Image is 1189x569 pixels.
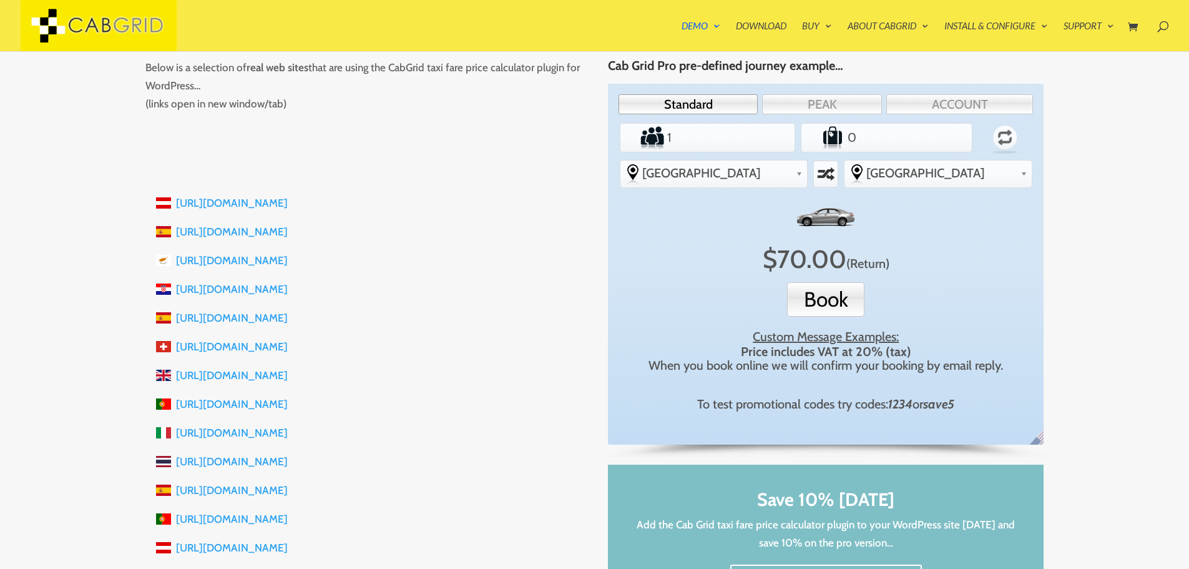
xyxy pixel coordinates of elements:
[665,125,750,150] input: Number of Passengers
[803,125,845,150] label: Number of Suitcases
[21,17,177,31] a: CabGrid Taxi Plugin
[682,21,720,51] a: Demo
[795,199,857,235] img: Standard
[923,397,954,412] em: save5
[176,225,288,238] a: [URL][DOMAIN_NAME]
[176,542,288,554] a: [URL][DOMAIN_NAME]
[176,283,288,295] a: [URL][DOMAIN_NAME]
[866,166,1015,181] span: [GEOGRAPHIC_DATA]
[642,166,791,181] span: [GEOGRAPHIC_DATA]
[620,161,808,186] div: Select the place the starting address falls within
[846,256,889,271] span: Click to switch
[763,244,777,274] span: $
[176,455,288,468] a: [URL][DOMAIN_NAME]
[888,397,913,412] em: 1234
[1027,429,1053,455] span: English
[176,427,288,439] a: [URL][DOMAIN_NAME]
[176,369,288,382] a: [URL][DOMAIN_NAME]
[176,254,288,267] a: [URL][DOMAIN_NAME]
[633,490,1019,516] h2: Save 10% [DATE]
[247,61,308,74] strong: real web sites
[802,21,832,51] a: Buy
[1064,21,1114,51] a: Support
[741,344,911,359] strong: Price includes VAT at 20% (tax)
[787,282,864,317] button: Book
[176,340,288,353] a: [URL][DOMAIN_NAME]
[145,59,581,113] p: Below is a selection of that are using the CabGrid taxi fare price calculator plugin for WordPres...
[625,344,1027,372] div: When you book online we will confirm your booking by email reply.
[619,94,758,114] a: Standard
[816,162,836,185] label: Swap selected destinations
[622,125,665,150] label: Number of Passengers
[176,312,288,324] a: [URL][DOMAIN_NAME]
[777,244,846,274] span: 70.00
[848,21,929,51] a: About CabGrid
[176,484,288,497] a: [URL][DOMAIN_NAME]
[886,94,1033,114] a: ACCOUNT
[736,21,786,51] a: Download
[762,94,882,114] a: PEAK
[753,329,899,344] u: Custom Message Examples:
[845,125,929,150] input: Number of Suitcases
[176,513,288,525] a: [URL][DOMAIN_NAME]
[176,197,288,209] a: [URL][DOMAIN_NAME]
[980,119,1031,156] label: Return
[608,59,1044,79] h4: Cab Grid Pro pre-defined journey example…
[844,161,1032,186] div: Select the place the destination address is within
[625,397,1027,412] div: To test promotional codes try codes: or
[944,21,1048,51] a: Install & Configure
[633,516,1019,552] p: Add the Cab Grid taxi fare price calculator plugin to your WordPress site [DATE] and save 10% on ...
[176,398,288,410] a: [URL][DOMAIN_NAME]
